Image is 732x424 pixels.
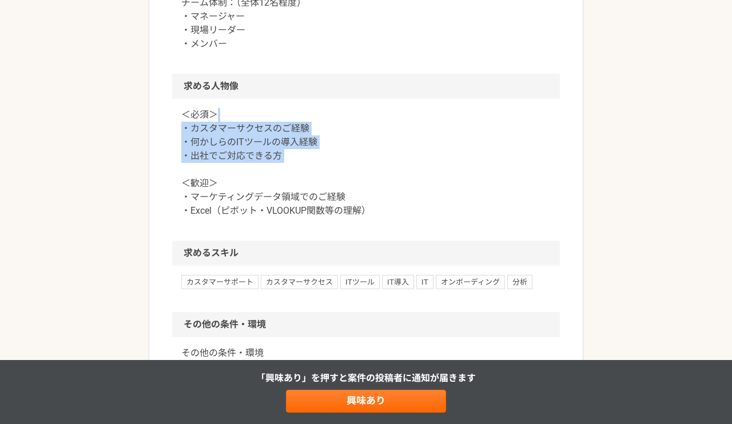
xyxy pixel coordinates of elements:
span: 分析 [507,275,532,289]
span: カスタマーサクセス [261,275,338,289]
span: オンボーディング [436,275,505,289]
p: ＜必須＞ ・カスタマーサクセスのご経験 ・何かしらのITツールの導入経験 ・出社でご対応できる方 ＜歓迎＞ ・マーケティングデータ領域でのご経験 ・Excel（ピボット・VLOOKUP関数等の理解） [181,108,551,218]
a: 興味あり [286,390,446,413]
h2: 求めるスキル [172,241,560,266]
p: 「興味あり」を押すと 案件の投稿者に通知が届きます [256,371,476,385]
h2: 求める人物像 [172,74,560,99]
span: IT [416,275,433,289]
span: カスタマーサポート [181,275,258,289]
h2: その他の条件・環境 [172,312,560,337]
span: IT導入 [382,275,414,289]
span: ITツール [340,275,380,289]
